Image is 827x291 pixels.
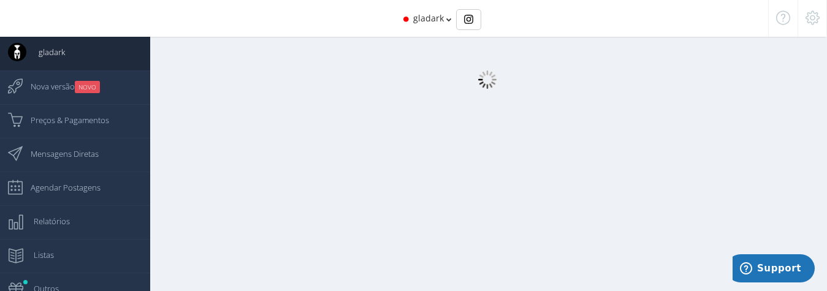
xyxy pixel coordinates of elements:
span: Relatórios [21,206,70,236]
span: Mensagens Diretas [18,138,99,169]
div: Basic example [456,9,481,30]
img: loader.gif [478,70,497,89]
span: Nova versão [18,71,100,102]
small: NOVO [75,81,100,93]
span: Listas [21,240,54,270]
span: Preços & Pagamentos [18,105,109,135]
img: User Image [8,43,26,61]
iframe: Opens a widget where you can find more information [733,254,815,285]
img: Instagram_simple_icon.svg [464,15,473,24]
span: Agendar Postagens [18,172,101,203]
span: gladark [413,12,444,24]
span: gladark [26,37,65,67]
